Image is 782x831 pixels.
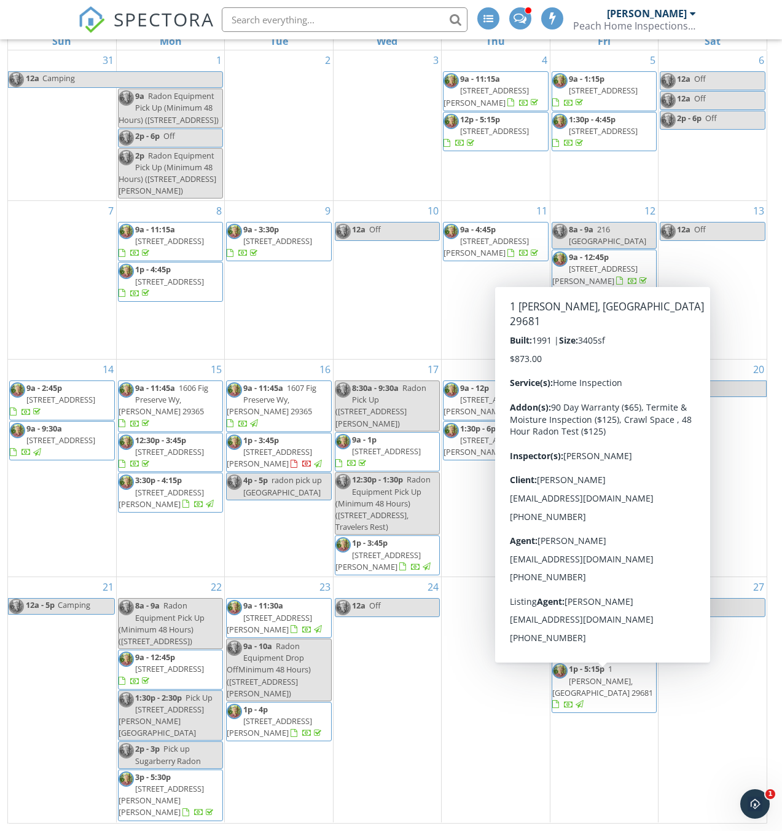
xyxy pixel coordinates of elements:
[135,692,182,703] span: 1:30p - 2:30p
[10,382,25,398] img: travis.jpg
[552,251,649,286] a: 9a - 12:45p [STREET_ADDRESS][PERSON_NAME]
[214,50,224,70] a: Go to September 1, 2025
[243,475,322,497] span: radon pick up [GEOGRAPHIC_DATA]
[317,360,333,379] a: Go to September 16, 2025
[119,743,134,758] img: travis.jpg
[444,114,459,129] img: travis.jpg
[552,292,568,307] img: travis.jpg
[352,474,403,485] span: 12:30p - 1:30p
[374,33,400,50] a: Wednesday
[9,380,115,420] a: 9a - 2:45p [STREET_ADDRESS]
[10,423,25,438] img: travis.jpg
[135,743,201,766] span: Pick up Sugarberry Radon
[601,382,634,393] span: Camping
[573,20,696,32] div: Peach Home Inspections LLC
[642,360,658,379] a: Go to September 19, 2025
[25,72,40,87] span: 12a
[552,292,649,326] a: 1:30p - 3:45p [STREET_ADDRESS][PERSON_NAME]
[425,360,441,379] a: Go to September 17, 2025
[444,382,459,398] img: travis.jpg
[552,332,568,347] img: travis.jpg
[227,704,324,738] a: 1p - 4p [STREET_ADDRESS][PERSON_NAME]
[444,423,459,438] img: travis.jpg
[442,200,550,359] td: Go to September 11, 2025
[569,85,638,96] span: [STREET_ADDRESS]
[135,235,204,246] span: [STREET_ADDRESS]
[642,577,658,597] a: Go to September 26, 2025
[660,93,676,108] img: travis.jpg
[352,382,399,393] span: 8:30a - 9:30a
[208,360,224,379] a: Go to September 15, 2025
[227,715,312,738] span: [STREET_ADDRESS][PERSON_NAME]
[243,640,272,652] span: 9a - 10a
[335,537,432,572] a: 1p - 3:45p [STREET_ADDRESS][PERSON_NAME]
[119,692,213,739] span: Pick Up [STREET_ADDRESS][PERSON_NAME] [GEOGRAPHIC_DATA]
[119,692,134,707] img: travis.jpg
[444,114,529,148] a: 12p - 5:15p [STREET_ADDRESS]
[569,114,616,125] span: 1:30p - 4:45p
[243,435,279,446] span: 1p - 3:45p
[569,600,602,611] span: 11a - 12p
[569,381,599,396] span: 12a - 5p
[751,577,767,597] a: Go to September 27, 2025
[8,50,116,200] td: Go to August 31, 2025
[694,93,706,104] span: Off
[335,434,351,449] img: travis.jpg
[226,598,331,638] a: 9a - 11:30a [STREET_ADDRESS][PERSON_NAME]
[243,704,268,715] span: 1p - 4p
[333,360,441,577] td: Go to September 17, 2025
[58,599,90,610] span: Camping
[765,789,775,799] span: 1
[119,90,219,125] span: Radon Equipment Pick Up (Minimum 48 Hours) ([STREET_ADDRESS])
[335,600,351,615] img: travis.jpg
[460,125,529,136] span: [STREET_ADDRESS]
[119,600,205,647] span: Radon Equipment Pick Up (Minimum 48 Hours) ([STREET_ADDRESS])
[135,663,204,674] span: [STREET_ADDRESS]
[243,600,283,611] span: 9a - 11:30a
[222,7,467,32] input: Search everything...
[460,114,500,125] span: 12p - 5:15p
[335,535,440,575] a: 1p - 3:45p [STREET_ADDRESS][PERSON_NAME]
[569,251,609,262] span: 9a - 12:45p
[595,33,613,50] a: Friday
[659,360,767,577] td: Go to September 20, 2025
[552,263,638,286] span: [STREET_ADDRESS][PERSON_NAME]
[118,380,223,432] a: 9a - 11:45a 1606 Fig Preserve Wy, [PERSON_NAME] 29365
[243,235,312,246] span: [STREET_ADDRESS]
[119,150,134,165] img: travis.jpg
[119,224,134,239] img: travis.jpg
[214,201,224,221] a: Go to September 8, 2025
[227,224,312,258] a: 9a - 3:30p [STREET_ADDRESS]
[569,125,638,136] span: [STREET_ADDRESS]
[135,264,171,275] span: 1p - 4:45p
[26,394,95,405] span: [STREET_ADDRESS]
[483,33,507,50] a: Thursday
[352,600,366,611] span: 12a
[677,600,690,611] span: 12a
[660,112,676,128] img: travis.jpg
[569,332,593,343] span: 5p - 6p
[552,304,638,326] span: [STREET_ADDRESS][PERSON_NAME]
[119,487,204,510] span: [STREET_ADDRESS][PERSON_NAME]
[135,435,186,446] span: 12:30p - 3:45p
[135,150,144,161] span: 2p
[119,150,216,197] span: Radon Equipment Pick Up (Minimum 48 Hours) ([STREET_ADDRESS][PERSON_NAME])
[552,112,657,152] a: 1:30p - 4:45p [STREET_ADDRESS]
[569,224,593,235] span: 8a - 9a
[335,549,421,572] span: [STREET_ADDRESS][PERSON_NAME]
[208,577,224,597] a: Go to September 22, 2025
[119,783,204,817] span: [STREET_ADDRESS][PERSON_NAME][PERSON_NAME]
[135,446,204,457] span: [STREET_ADDRESS]
[552,114,568,129] img: travis.jpg
[268,33,291,50] a: Tuesday
[163,130,175,141] span: Off
[740,789,770,819] iframe: Intercom live chat
[550,577,658,822] td: Go to September 26, 2025
[442,577,550,822] td: Go to September 25, 2025
[460,73,500,84] span: 9a - 11:15a
[460,382,489,393] span: 9a - 12p
[444,435,529,457] span: [STREET_ADDRESS][PERSON_NAME]
[569,332,650,355] span: Radon Pick Up Montview
[335,382,351,398] img: travis.jpg
[552,290,657,330] a: 1:30p - 3:45p [STREET_ADDRESS][PERSON_NAME]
